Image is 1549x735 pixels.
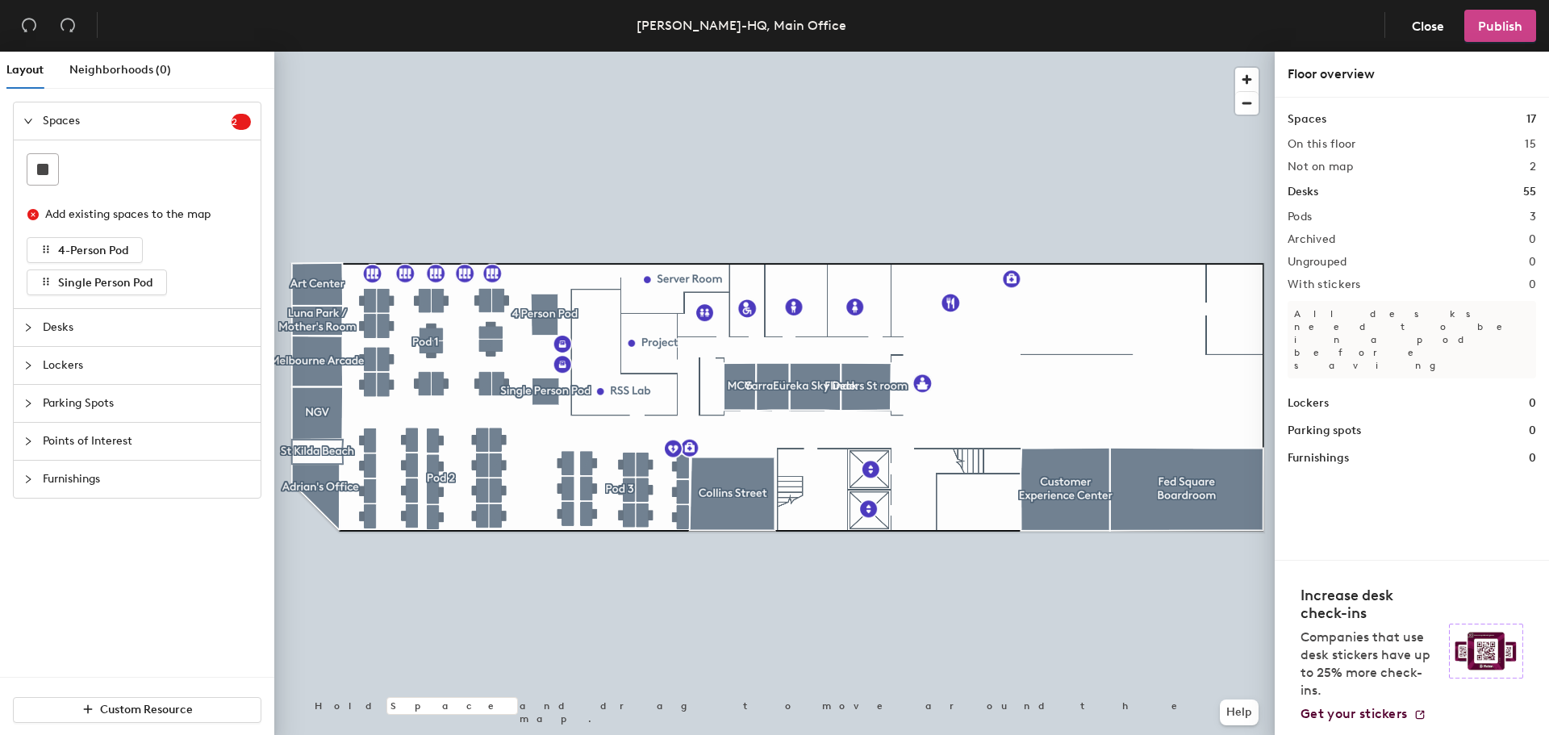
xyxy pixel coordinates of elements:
span: Get your stickers [1301,706,1407,721]
span: close-circle [27,209,39,220]
span: collapsed [23,436,33,446]
span: 2 [232,116,251,127]
div: Floor overview [1288,65,1536,84]
span: Close [1412,19,1444,34]
h2: 0 [1529,233,1536,246]
span: collapsed [23,323,33,332]
h4: Increase desk check-ins [1301,587,1439,622]
h2: Ungrouped [1288,256,1347,269]
button: Single Person Pod [27,269,167,295]
a: Get your stickers [1301,706,1426,722]
span: Points of Interest [43,423,251,460]
h1: 0 [1529,449,1536,467]
h1: 0 [1529,395,1536,412]
button: Redo (⌘ + ⇧ + Z) [52,10,84,42]
h2: With stickers [1288,278,1361,291]
span: Lockers [43,347,251,384]
p: Companies that use desk stickers have up to 25% more check-ins. [1301,629,1439,700]
h1: Furnishings [1288,449,1349,467]
span: collapsed [23,399,33,408]
h1: Spaces [1288,111,1326,128]
span: Neighborhoods (0) [69,63,171,77]
span: Desks [43,309,251,346]
h2: 3 [1530,211,1536,223]
h1: 55 [1523,183,1536,201]
h1: Lockers [1288,395,1329,412]
h2: Pods [1288,211,1312,223]
span: collapsed [23,474,33,484]
span: 4-Person Pod [58,244,129,257]
button: Custom Resource [13,697,261,723]
h2: 2 [1530,161,1536,173]
div: [PERSON_NAME]-HQ, Main Office [637,15,846,35]
button: 4-Person Pod [27,237,143,263]
span: Furnishings [43,461,251,498]
h1: 0 [1529,422,1536,440]
sup: 2 [232,114,251,130]
button: Publish [1464,10,1536,42]
h2: 0 [1529,256,1536,269]
h2: 15 [1525,138,1536,151]
span: Spaces [43,102,232,140]
h1: Parking spots [1288,422,1361,440]
span: Custom Resource [100,703,193,716]
p: All desks need to be in a pod before saving [1288,301,1536,378]
img: Sticker logo [1449,624,1523,679]
h2: 0 [1529,278,1536,291]
span: Layout [6,63,44,77]
h2: Not on map [1288,161,1353,173]
button: Help [1220,700,1259,725]
h1: 17 [1526,111,1536,128]
button: Close [1398,10,1458,42]
span: Parking Spots [43,385,251,422]
h1: Desks [1288,183,1318,201]
h2: On this floor [1288,138,1356,151]
span: undo [21,17,37,33]
h2: Archived [1288,233,1335,246]
span: expanded [23,116,33,126]
span: Publish [1478,19,1522,34]
div: Add existing spaces to the map [45,206,237,223]
button: Undo (⌘ + Z) [13,10,45,42]
span: Single Person Pod [58,276,153,290]
span: collapsed [23,361,33,370]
